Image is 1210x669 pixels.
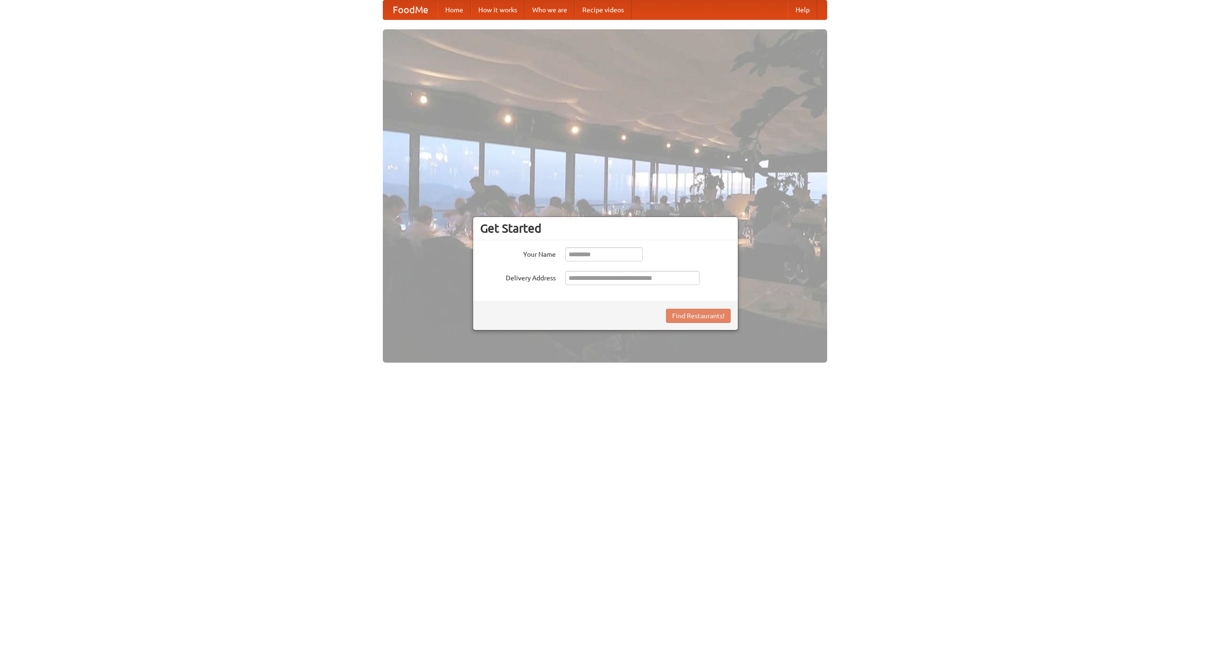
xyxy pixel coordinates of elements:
a: Home [438,0,471,19]
a: Recipe videos [575,0,631,19]
button: Find Restaurants! [666,309,731,323]
a: Who we are [525,0,575,19]
label: Your Name [480,247,556,259]
a: How it works [471,0,525,19]
label: Delivery Address [480,271,556,283]
h3: Get Started [480,221,731,235]
a: Help [788,0,817,19]
a: FoodMe [383,0,438,19]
